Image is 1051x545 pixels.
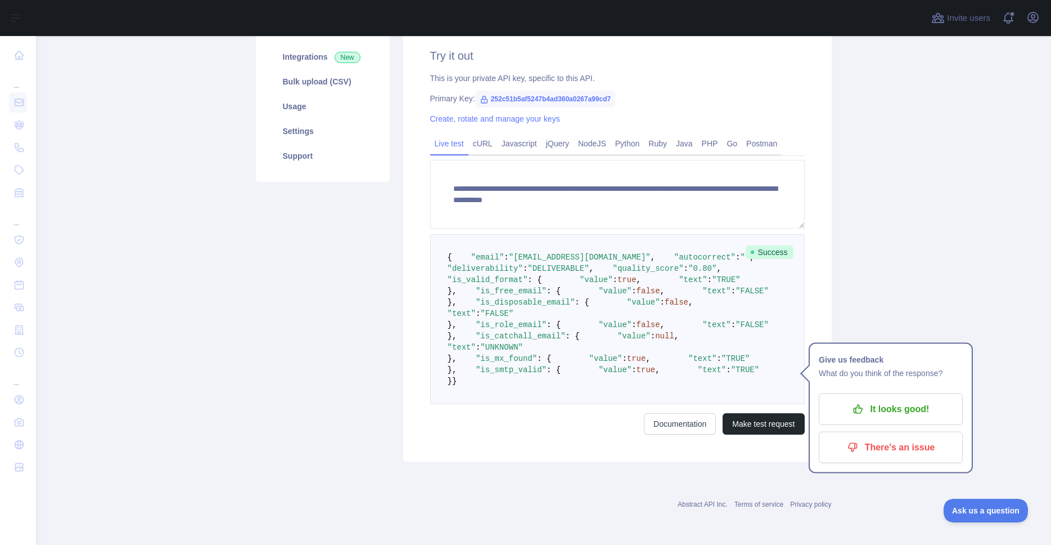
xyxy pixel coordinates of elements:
span: "TRUE" [712,275,740,284]
span: Invite users [947,12,990,25]
a: Java [671,135,697,153]
span: "value" [627,298,660,307]
span: , [637,275,641,284]
span: : [716,354,721,363]
span: true [627,354,646,363]
span: : [660,298,665,307]
a: Python [611,135,644,153]
span: : { [566,332,580,341]
span: "text" [702,287,730,296]
span: "value" [598,365,631,374]
span: }, [448,298,457,307]
span: : { [537,354,551,363]
button: It looks good! [819,394,963,425]
span: : [631,365,636,374]
a: Privacy policy [790,501,831,508]
span: null [655,332,674,341]
span: false [665,298,688,307]
span: "text" [448,309,476,318]
a: Usage [269,94,376,119]
span: } [452,377,457,386]
span: false [637,287,660,296]
button: Make test request [723,413,804,435]
span: "FALSE" [736,320,769,329]
span: , [589,264,594,273]
iframe: Toggle Customer Support [944,499,1029,522]
div: ... [9,68,27,90]
a: Create, rotate and manage your keys [430,114,560,123]
span: : [684,264,688,273]
span: : [631,287,636,296]
span: "is_free_email" [476,287,547,296]
span: "text" [448,343,476,352]
a: Documentation [644,413,716,435]
span: "autocorrect" [674,253,736,262]
span: "value" [598,320,631,329]
a: jQuery [542,135,574,153]
span: "TRUE" [721,354,750,363]
span: "" [740,253,750,262]
span: }, [448,365,457,374]
span: : [651,332,655,341]
span: : [622,354,626,363]
span: }, [448,332,457,341]
span: "text" [702,320,730,329]
span: : { [527,275,542,284]
span: , [660,320,665,329]
span: : [613,275,617,284]
div: This is your private API key, specific to this API. [430,73,805,84]
span: "text" [698,365,726,374]
span: true [637,365,656,374]
div: ... [9,205,27,227]
span: : [736,253,740,262]
span: true [617,275,637,284]
span: }, [448,354,457,363]
span: : { [547,287,561,296]
span: : [707,275,712,284]
span: , [688,298,693,307]
a: NodeJS [574,135,611,153]
a: Support [269,144,376,168]
span: "is_role_email" [476,320,547,329]
a: Bulk upload (CSV) [269,69,376,94]
a: Settings [269,119,376,144]
span: "text" [679,275,707,284]
span: "is_catchall_email" [476,332,566,341]
p: It looks good! [827,400,954,419]
span: : [476,343,480,352]
span: false [637,320,660,329]
span: : [476,309,480,318]
span: }, [448,320,457,329]
a: Postman [742,135,782,153]
button: There's an issue [819,432,963,463]
span: "value" [598,287,631,296]
span: "0.80" [688,264,716,273]
span: "text" [688,354,716,363]
span: : [504,253,508,262]
a: Javascript [497,135,542,153]
span: New [335,52,360,63]
a: Terms of service [734,501,783,508]
span: "FALSE" [736,287,769,296]
span: "value" [617,332,651,341]
a: Live test [430,135,468,153]
span: "is_mx_found" [476,354,537,363]
span: : [631,320,636,329]
span: : [726,365,730,374]
div: ... [9,365,27,387]
span: "is_smtp_valid" [476,365,547,374]
span: "DELIVERABLE" [527,264,589,273]
span: : { [547,365,561,374]
h1: Give us feedback [819,353,963,367]
span: , [660,287,665,296]
p: There's an issue [827,438,954,457]
h2: Try it out [430,48,805,64]
span: : { [547,320,561,329]
span: "value" [580,275,613,284]
span: , [716,264,721,273]
span: "is_valid_format" [448,275,528,284]
span: "TRUE" [731,365,759,374]
span: }, [448,287,457,296]
span: "value" [589,354,623,363]
a: PHP [697,135,723,153]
